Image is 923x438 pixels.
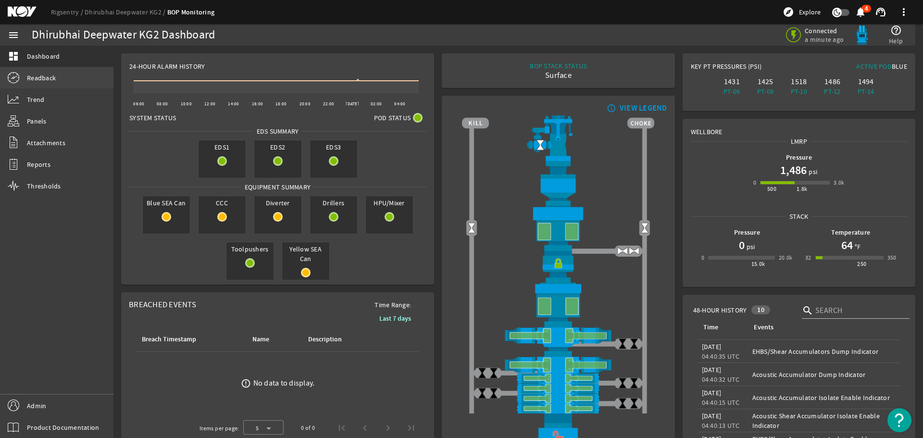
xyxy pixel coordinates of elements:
[750,87,780,96] div: PT-08
[462,206,654,251] img: UpperAnnularOpen.png
[133,101,144,107] text: 06:00
[241,182,314,192] span: Equipment Summary
[488,388,499,399] img: ValveClose.png
[299,101,311,107] text: 20:00
[199,140,246,154] span: EDS1
[805,35,846,44] span: a minute ago
[462,344,654,356] img: BopBodyShearBottom.png
[27,401,46,411] span: Admin
[802,305,813,316] i: search
[739,238,745,253] h1: 0
[887,253,897,263] div: 350
[323,101,334,107] text: 22:00
[818,87,848,96] div: PT-12
[462,403,654,413] img: PipeRamOpen.png
[890,25,902,36] mat-icon: help_outline
[841,238,853,253] h1: 64
[181,101,192,107] text: 10:00
[628,398,640,409] img: ValveClose.png
[462,283,654,327] img: LowerAnnularOpen.png
[815,305,902,316] input: Search
[887,408,911,432] button: Open Resource Center
[27,73,56,83] span: Readback
[853,242,861,251] span: °F
[27,51,60,61] span: Dashboard
[476,367,488,379] img: ValveClose.png
[252,101,263,107] text: 16:00
[253,378,315,388] div: No data to display.
[200,424,239,433] div: Items per page:
[85,8,167,16] a: Dhirubhai Deepwater KG2
[784,87,814,96] div: PT-10
[462,383,654,393] img: PipeRamOpen.png
[228,101,239,107] text: 14:00
[129,300,196,310] span: Breached Events
[717,87,747,96] div: PT-06
[129,113,176,123] span: System Status
[530,61,586,71] div: BOP STACK STATUS
[617,245,628,257] img: ValveOpen.png
[253,126,302,136] span: EDS SUMMARY
[535,139,546,151] img: Valve2Open.png
[251,334,295,345] div: Name
[51,8,85,16] a: Rigsentry
[27,138,65,148] span: Attachments
[780,163,807,178] h1: 1,486
[717,77,747,87] div: 1431
[751,259,765,269] div: 15.0k
[628,338,640,350] img: ValveClose.png
[530,71,586,80] div: Surface
[857,259,866,269] div: 250
[307,334,375,345] div: Description
[199,196,246,210] span: CCC
[752,411,896,430] div: Acoustic Shear Accumulator Isolate Enable Indicator
[628,377,640,389] img: ValveClose.png
[745,242,755,251] span: psi
[617,398,628,409] img: ValveClose.png
[753,178,756,188] div: 0
[702,365,722,374] legacy-datetime-component: [DATE]
[462,161,654,206] img: FlexJoint.png
[372,310,419,327] button: Last 7 days
[308,334,342,345] div: Description
[784,77,814,87] div: 1518
[462,327,654,344] img: ShearRamOpen.png
[852,25,872,45] img: Bluepod.svg
[703,322,718,333] div: Time
[786,212,811,221] span: Stack
[805,26,846,35] span: Connected
[167,8,215,17] a: BOP Monitoring
[142,334,196,345] div: Breach Timestamp
[394,101,405,107] text: 04:00
[27,423,99,432] span: Product Documentation
[129,62,205,71] span: 24-Hour Alarm History
[702,421,740,430] legacy-datetime-component: 04:40:13 UTC
[462,115,654,161] img: RiserAdapter.png
[702,352,740,361] legacy-datetime-component: 04:40:35 UTC
[783,6,794,18] mat-icon: explore
[226,242,274,256] span: Toolpushers
[252,334,269,345] div: Name
[27,160,50,169] span: Reports
[767,184,776,194] div: 500
[818,77,848,87] div: 1486
[371,101,382,107] text: 02:00
[787,137,811,146] span: LMRP
[851,77,881,87] div: 1494
[752,347,896,356] div: EHBS/Shear Accumulators Dump Indicator
[140,334,239,345] div: Breach Timestamp
[462,357,654,373] img: ShearRamOpen.png
[157,101,168,107] text: 08:00
[702,398,740,407] legacy-datetime-component: 04:40:15 UTC
[683,119,915,137] div: Wellbore
[702,322,741,333] div: Time
[462,251,654,283] img: RiserConnectorLock.png
[617,377,628,389] img: ValveClose.png
[805,253,811,263] div: 32
[27,95,44,104] span: Trend
[488,367,499,379] img: ValveClose.png
[892,62,907,71] span: Blue
[750,77,780,87] div: 1425
[875,6,886,18] mat-icon: support_agent
[374,113,411,123] span: Pod Status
